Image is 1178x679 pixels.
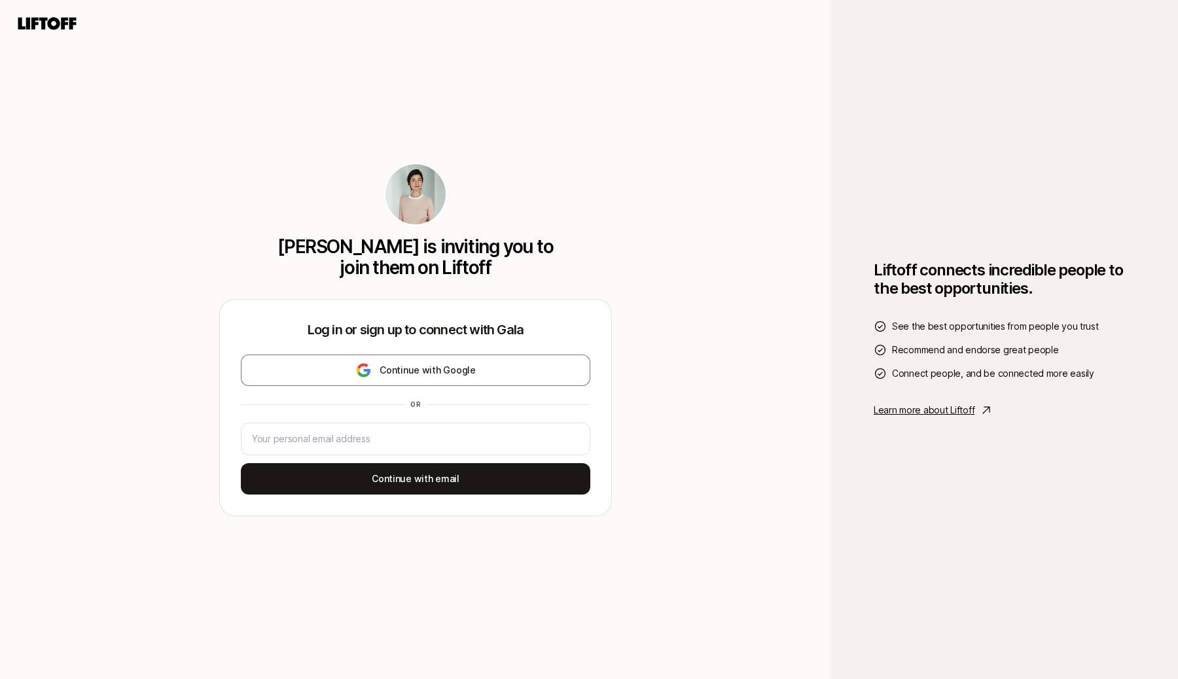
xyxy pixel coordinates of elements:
p: [PERSON_NAME] is inviting you to join them on Liftoff [274,236,558,278]
input: Your personal email address [252,431,579,447]
img: ACg8ocKhcGRvChYzWN2dihFRyxedT7mU-5ndcsMXykEoNcm4V62MVdan=s160-c [385,164,446,224]
img: google-logo [355,362,372,378]
h1: Liftoff connects incredible people to the best opportunities. [874,261,1135,298]
div: or [405,399,426,409]
span: See the best opportunities from people you trust [892,319,1099,334]
button: Continue with Google [241,355,590,386]
a: Learn more about Liftoff [874,402,1135,418]
span: Recommend and endorse great people [892,342,1058,358]
button: Continue with email [241,463,590,495]
span: Connect people, and be connected more easily [892,366,1094,381]
p: Log in or sign up to connect with Gala [241,321,590,339]
p: Learn more about Liftoff [874,402,974,418]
